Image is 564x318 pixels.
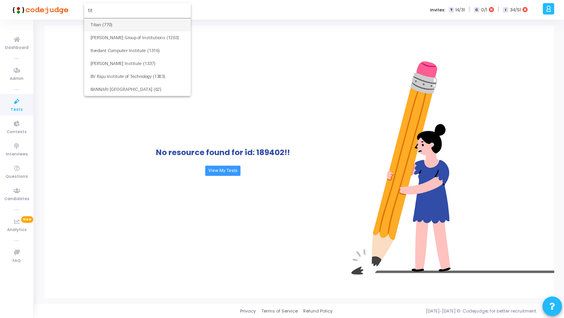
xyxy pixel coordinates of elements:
[88,7,187,14] input: Search Enterprise...
[90,18,184,31] span: Titan (770)
[90,31,184,44] span: [PERSON_NAME] Group of Institutions (1203)
[90,57,184,70] span: [PERSON_NAME] Institute (1337)
[90,70,184,83] span: BV Raju Institute of Technology (1383)
[90,83,184,96] span: BANNARI [GEOGRAPHIC_DATA] (62)
[90,44,184,57] span: Itvedant Computer Institute (1316)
